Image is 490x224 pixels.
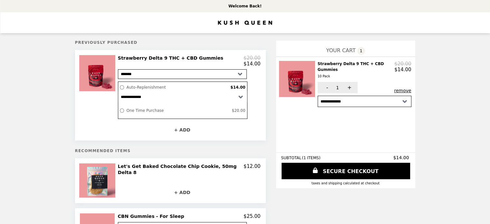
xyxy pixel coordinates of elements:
[244,213,261,219] p: $25.00
[282,163,410,179] a: SECURE CHECKOUT
[244,61,261,67] p: $14.00
[318,96,411,107] select: Select a subscription option
[318,82,335,93] button: -
[394,67,411,73] p: $14.00
[228,4,262,8] p: Welcome Back!
[118,213,187,219] h2: CBN Gummies - For Sleep
[279,61,317,97] img: Strawberry Delta 9 THC + CBD Gummies
[125,83,229,91] label: Auto-Replenishment
[326,47,355,54] span: YOUR CART
[281,181,410,185] div: Taxes and Shipping calculated at checkout
[118,69,247,79] select: Select a product variant
[118,124,247,135] button: + ADD
[302,156,320,160] span: ( 1 ITEMS )
[230,107,247,114] label: $20.00
[79,55,117,91] img: Strawberry Delta 9 THC + CBD Gummies
[118,91,247,102] select: Select a subscription option
[75,149,266,153] h5: Recommended Items
[318,73,392,79] div: 10 Pack
[393,155,410,160] span: $14.00
[394,88,411,93] button: remove
[244,55,261,61] p: $20.00
[75,40,266,45] h5: Previously Purchased
[357,47,365,55] span: 1
[281,156,302,160] span: SUBTOTAL
[125,107,230,114] label: One Time Purchase
[244,163,261,175] p: $12.00
[79,163,117,198] img: Let's Get Baked Chocolate Chip Cookie, 50mg Delta 8
[118,55,226,61] h2: Strawberry Delta 9 THC + CBD Gummies
[118,163,244,175] h2: Let's Get Baked Chocolate Chip Cookie, 50mg Delta 8
[340,82,358,93] button: +
[118,187,247,198] button: + ADD
[229,83,247,91] label: $14.00
[218,16,272,29] img: Brand Logo
[336,85,339,90] span: 1
[394,61,411,67] p: $20.00
[318,61,395,79] h2: Strawberry Delta 9 THC + CBD Gummies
